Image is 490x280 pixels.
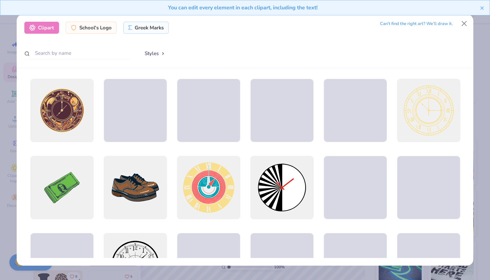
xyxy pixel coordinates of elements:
[458,17,471,30] button: Close
[5,4,480,12] div: You can edit every element in each clipart, including the text!
[24,22,59,34] div: Clipart
[480,4,485,12] button: close
[138,47,172,60] button: Styles
[123,22,169,34] div: Greek Marks
[24,47,131,59] input: Search by name
[380,18,453,30] div: Can’t find the right art? We’ll draw it.
[66,22,117,34] div: School's Logo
